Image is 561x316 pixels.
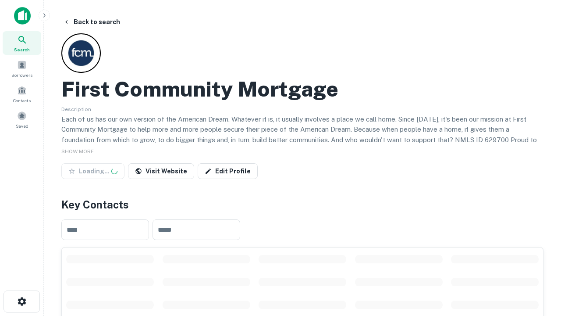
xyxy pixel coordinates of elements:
a: Borrowers [3,57,41,80]
a: Visit Website [128,163,194,179]
iframe: Chat Widget [517,246,561,288]
span: Borrowers [11,72,32,79]
span: Contacts [13,97,31,104]
p: Each of us has our own version of the American Dream. Whatever it is, it usually involves a place... [61,114,543,155]
a: Edit Profile [198,163,258,179]
h4: Key Contacts [61,197,543,212]
span: Description [61,106,91,112]
a: Search [3,31,41,55]
span: Search [14,46,30,53]
img: capitalize-icon.png [14,7,31,25]
button: Back to search [60,14,124,30]
span: Saved [16,122,28,129]
a: Saved [3,108,41,131]
h2: First Community Mortgage [61,76,338,102]
span: SHOW MORE [61,148,94,154]
a: Contacts [3,82,41,106]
